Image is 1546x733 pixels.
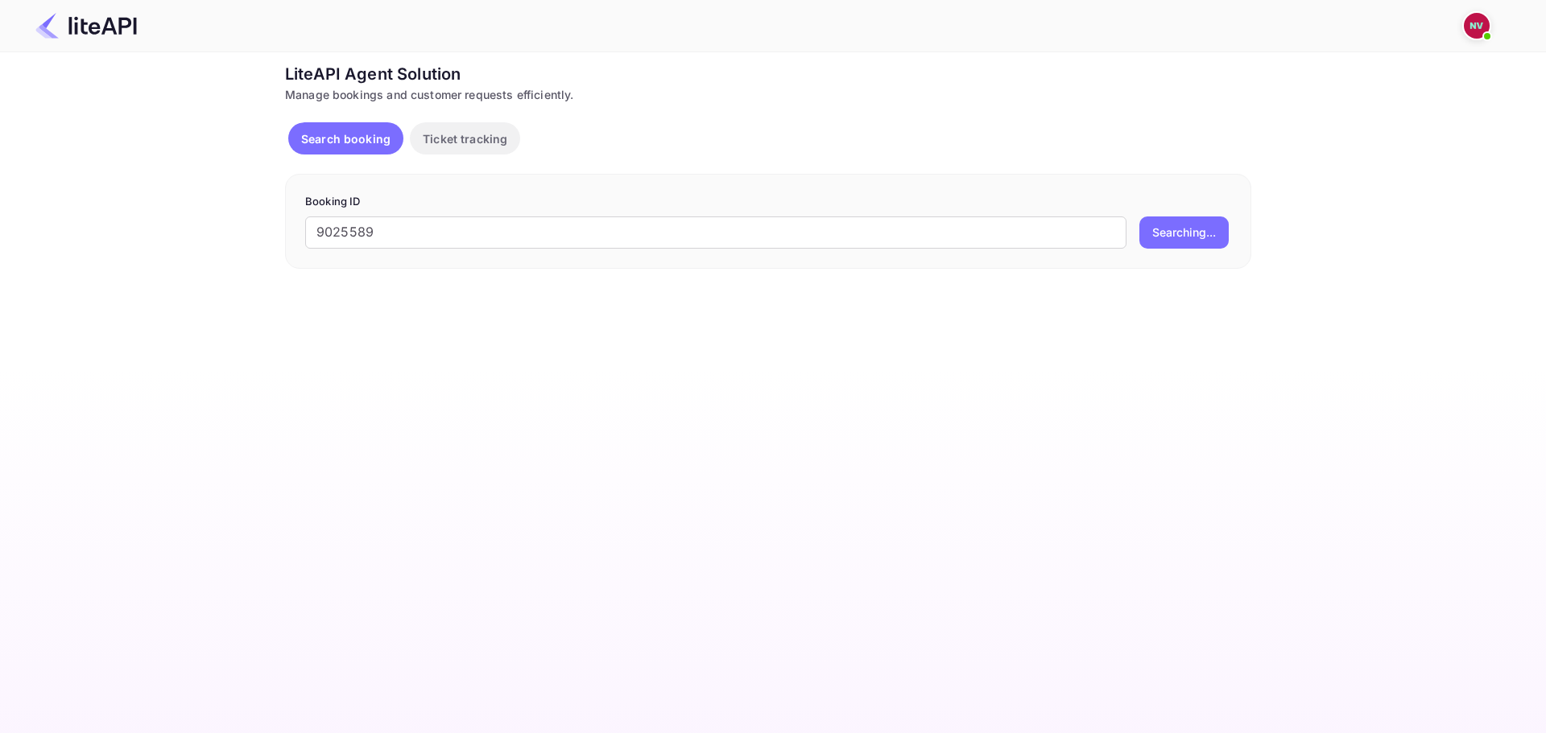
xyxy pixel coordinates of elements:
img: Nicholas Valbusa [1464,13,1490,39]
button: Searching... [1139,216,1229,249]
input: Enter Booking ID (e.g., 63782194) [305,216,1126,249]
img: LiteAPI Logo [35,13,137,39]
div: Manage bookings and customer requests efficiently. [285,86,1251,103]
p: Ticket tracking [423,130,507,147]
div: LiteAPI Agent Solution [285,62,1251,86]
p: Search booking [301,130,391,147]
p: Booking ID [305,194,1231,210]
